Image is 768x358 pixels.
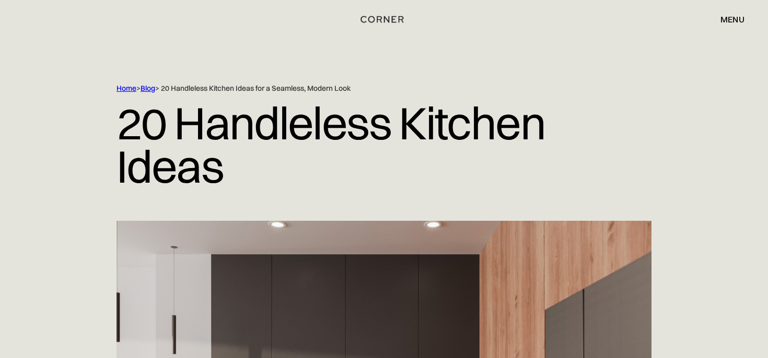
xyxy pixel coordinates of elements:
[117,83,608,93] div: > > 20 Handleless Kitchen Ideas for a Seamless, Modern Look
[117,83,136,93] a: Home
[141,83,155,93] a: Blog
[720,15,744,23] div: menu
[710,10,744,28] div: menu
[357,13,411,26] a: home
[117,93,651,196] h1: 20 Handleless Kitchen Ideas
